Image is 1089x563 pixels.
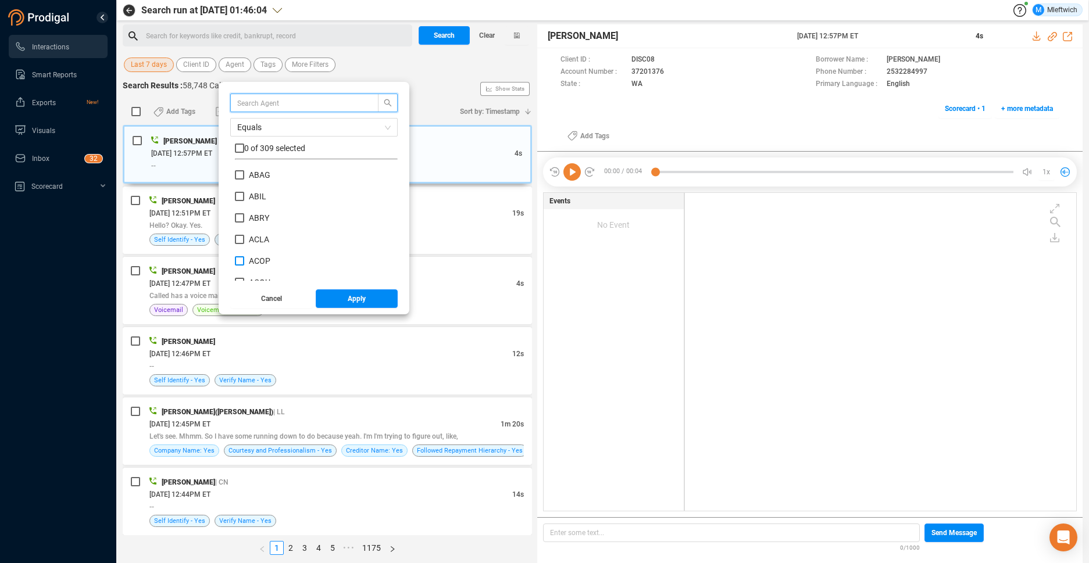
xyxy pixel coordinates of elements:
[340,541,358,555] span: •••
[1042,163,1050,181] span: 1x
[154,375,205,386] span: Self Identify - Yes
[249,170,270,180] span: ABAG
[32,43,69,51] span: Interactions
[945,99,986,118] span: Scorecard • 1
[434,26,455,45] span: Search
[548,29,618,43] span: [PERSON_NAME]
[149,420,210,428] span: [DATE] 12:45PM ET
[123,125,532,184] div: [PERSON_NAME][DATE] 12:57PM ET4s--
[270,541,284,555] li: 1
[631,54,655,66] span: DISC08
[938,99,992,118] button: Scorecard • 1
[312,541,326,555] li: 4
[417,445,523,456] span: Followed Repayment Hierarchy - Yes
[15,63,98,86] a: Smart Reports
[1038,164,1055,180] button: 1x
[346,445,403,456] span: Creditor Name: Yes
[816,66,881,78] span: Phone Number :
[219,58,251,72] button: Agent
[162,338,215,346] span: [PERSON_NAME]
[15,119,98,142] a: Visuals
[249,256,270,266] span: ACOP
[470,26,505,45] button: Clear
[298,541,312,555] li: 3
[230,289,313,308] button: Cancel
[141,3,267,17] span: Search run at [DATE] 01:46:04
[631,66,664,78] span: 37201376
[515,149,522,157] span: 4s
[931,523,977,542] span: Send Message
[292,58,329,72] span: More Filters
[219,515,272,526] span: Verify Name - Yes
[163,137,217,145] span: [PERSON_NAME]
[237,119,391,136] span: Equals
[512,350,524,358] span: 12s
[900,542,920,552] span: 0/1000
[249,278,270,287] span: ACOU
[183,81,227,90] span: 58,748 Calls
[887,78,910,91] span: English
[453,102,532,121] button: Sort by: Timestamp
[249,192,266,201] span: ABIL
[316,289,398,308] button: Apply
[580,127,609,145] span: Add Tags
[15,35,98,58] a: Interactions
[560,127,616,145] button: Add Tags
[249,213,269,223] span: ABRY
[340,541,358,555] li: Next 5 Pages
[595,163,655,181] span: 00:00 / 00:04
[887,66,927,78] span: 2532284997
[1036,4,1041,16] span: M
[797,31,962,41] span: [DATE] 12:57PM ET
[237,96,360,109] input: Search Agent
[298,542,311,554] a: 3
[162,408,273,416] span: [PERSON_NAME]([PERSON_NAME])
[149,221,202,229] span: Hello? Okay. Yes.
[480,82,530,96] button: Show Stats
[9,91,108,114] li: Exports
[1001,99,1053,118] span: + more metadata
[123,187,532,254] div: [PERSON_NAME][DATE] 12:51PM ET19sHello? Okay. Yes.Self Identify - YesVerify Name - Yes
[244,144,305,153] span: 0 of 309 selected
[124,58,174,72] button: Last 7 days
[154,234,205,245] span: Self Identify - Yes
[154,515,205,526] span: Self Identify - Yes
[495,19,524,159] span: Show Stats
[312,542,325,554] a: 4
[15,146,98,170] a: Inbox
[1033,4,1077,16] div: Mleftwich
[924,523,984,542] button: Send Message
[560,78,626,91] span: State :
[249,235,269,244] span: ACLA
[15,91,98,114] a: ExportsNew!
[512,209,524,217] span: 19s
[253,58,283,72] button: Tags
[149,490,210,499] span: [DATE] 12:44PM ET
[285,58,335,72] button: More Filters
[154,445,215,456] span: Company Name: Yes
[255,541,270,555] button: left
[32,155,49,163] span: Inbox
[151,149,212,157] span: [DATE] 12:57PM ET
[284,542,297,554] a: 2
[32,127,55,135] span: Visuals
[162,197,215,205] span: [PERSON_NAME]
[176,58,216,72] button: Client ID
[162,478,215,486] span: [PERSON_NAME]
[149,503,154,511] span: --
[976,32,983,40] span: 4s
[460,102,520,121] span: Sort by: Timestamp
[501,420,524,428] span: 1m 20s
[284,541,298,555] li: 2
[816,54,881,66] span: Borrower Name :
[215,478,228,486] span: | CN
[32,71,77,79] span: Smart Reports
[385,541,400,555] li: Next Page
[419,26,470,45] button: Search
[197,304,259,315] span: Voicemail Good Calls
[816,78,881,91] span: Primary Language :
[359,542,384,554] a: 1175
[9,63,108,86] li: Smart Reports
[326,542,339,554] a: 5
[385,541,400,555] button: right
